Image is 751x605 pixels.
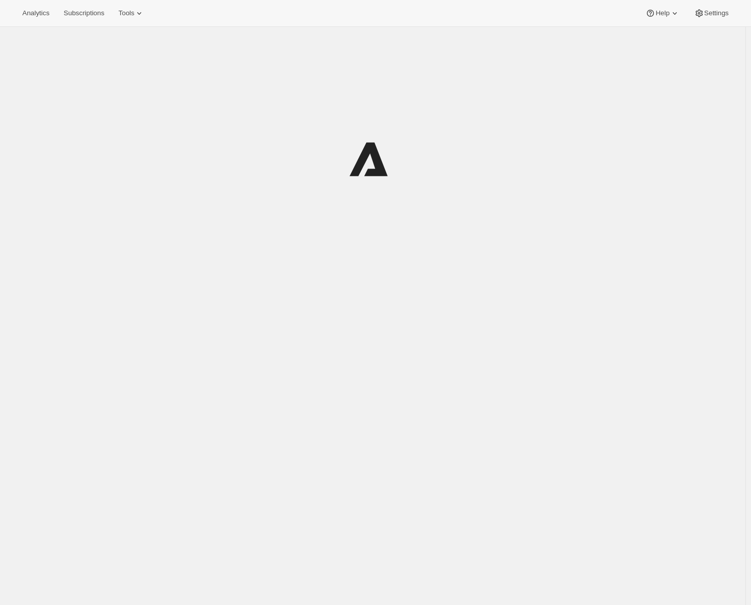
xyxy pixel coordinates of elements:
span: Help [655,9,669,17]
button: Analytics [16,6,55,20]
span: Analytics [22,9,49,17]
button: Help [639,6,685,20]
button: Settings [688,6,735,20]
span: Settings [704,9,729,17]
button: Tools [112,6,150,20]
span: Tools [118,9,134,17]
button: Subscriptions [57,6,110,20]
span: Subscriptions [64,9,104,17]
